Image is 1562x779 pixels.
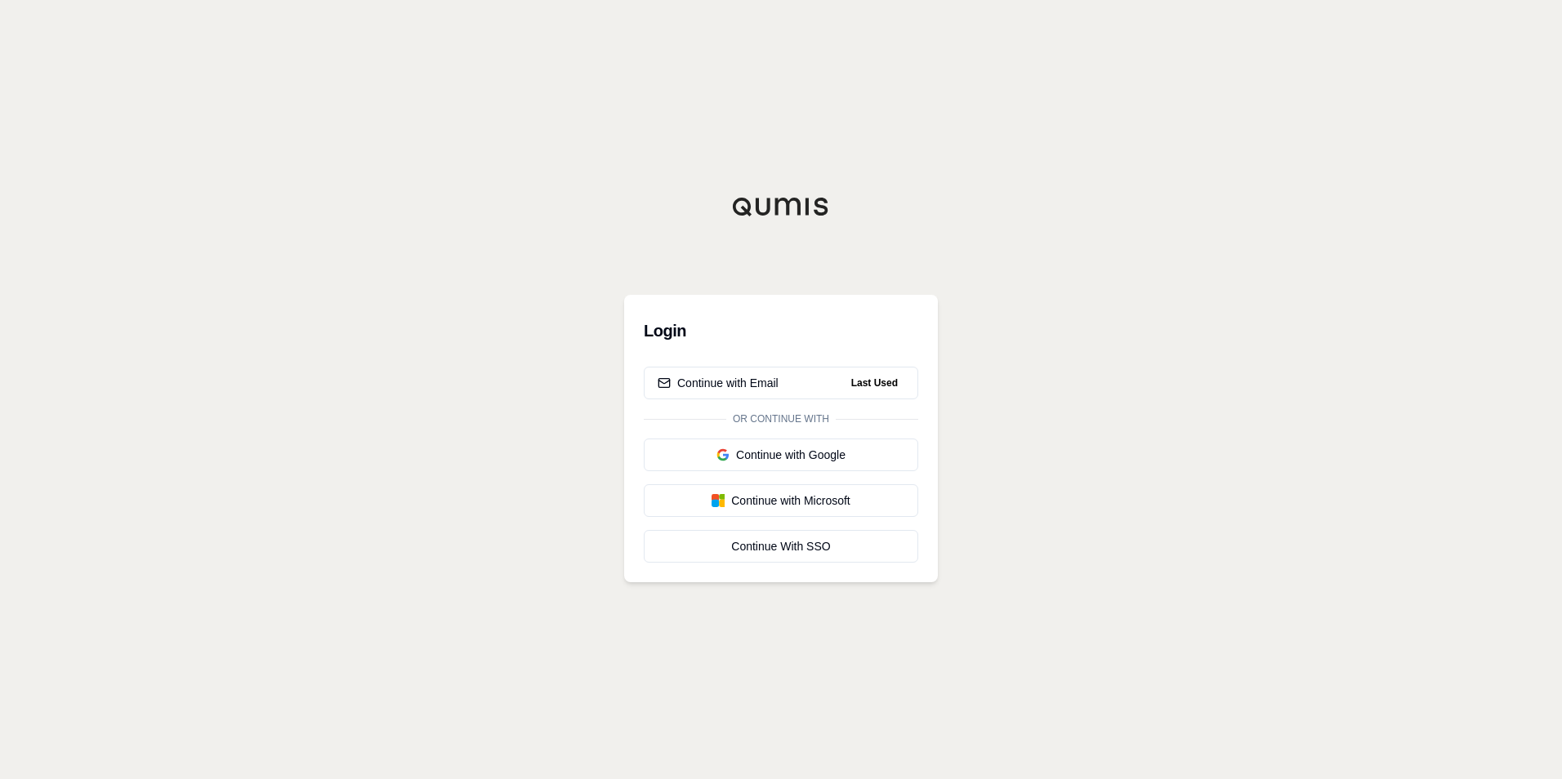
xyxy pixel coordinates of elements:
span: Last Used [845,373,904,393]
img: Qumis [732,197,830,216]
a: Continue With SSO [644,530,918,563]
button: Continue with Google [644,438,918,471]
span: Or continue with [726,412,836,425]
button: Continue with EmailLast Used [644,367,918,399]
button: Continue with Microsoft [644,484,918,517]
h3: Login [644,314,918,347]
div: Continue with Email [658,375,779,391]
div: Continue With SSO [658,538,904,554]
div: Continue with Google [658,447,904,463]
div: Continue with Microsoft [658,492,904,509]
